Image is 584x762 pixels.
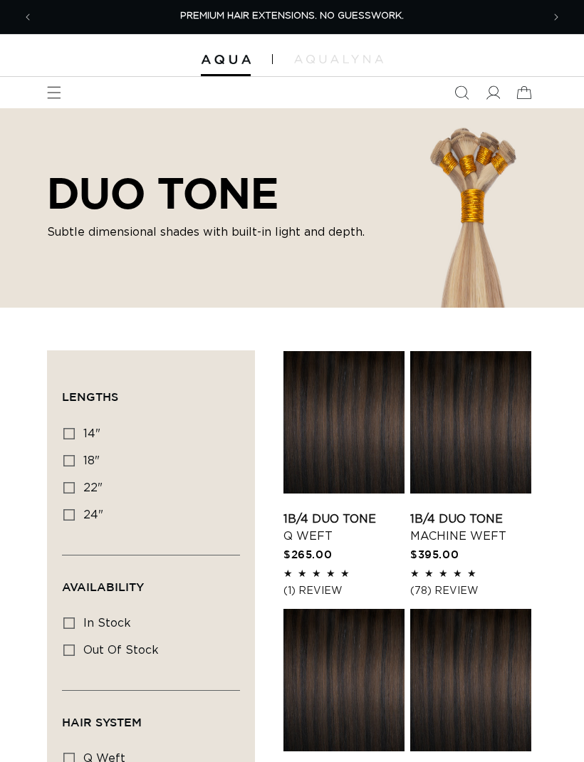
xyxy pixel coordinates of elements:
[47,224,367,241] p: Subtle dimensional shades with built-in light and depth.
[62,691,240,742] summary: Hair System (0 selected)
[62,390,118,403] span: Lengths
[38,77,70,108] summary: Menu
[180,11,404,21] span: PREMIUM HAIR EXTENSIONS. NO GUESSWORK.
[83,428,100,439] span: 14"
[62,716,142,729] span: Hair System
[62,580,144,593] span: Availability
[446,77,477,108] summary: Search
[410,511,531,545] a: 1B/4 Duo Tone Machine Weft
[62,365,240,417] summary: Lengths (0 selected)
[62,555,240,607] summary: Availability (0 selected)
[83,617,131,629] span: In stock
[12,1,43,33] button: Previous announcement
[83,509,103,521] span: 24"
[541,1,572,33] button: Next announcement
[83,644,159,656] span: Out of stock
[47,168,367,218] h2: DUO TONE
[283,511,405,545] a: 1B/4 Duo Tone Q Weft
[83,482,103,494] span: 22"
[201,55,251,65] img: Aqua Hair Extensions
[83,455,100,466] span: 18"
[294,55,383,63] img: aqualyna.com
